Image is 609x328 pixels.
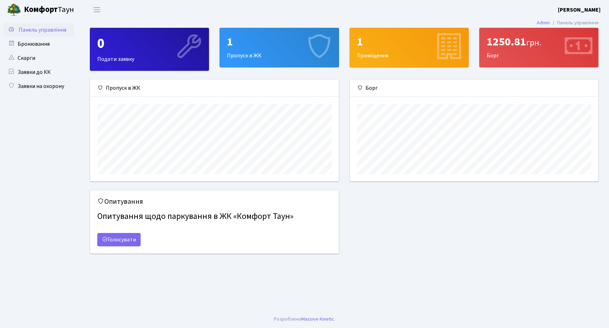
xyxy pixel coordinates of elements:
a: Розроблено [274,315,301,323]
a: 1Пропуск в ЖК [220,28,339,67]
div: Приміщення [350,28,468,67]
div: Подати заявку [90,28,209,70]
div: 1250.81 [487,35,591,49]
h5: Опитування [97,197,332,206]
a: [PERSON_NAME] [558,6,601,14]
a: Massive Kinetic [301,315,334,323]
b: Комфорт [24,4,58,15]
div: Пропуск в ЖК [220,28,338,67]
div: Пропуск в ЖК [90,80,339,97]
div: 0 [97,35,202,52]
span: Таун [24,4,74,16]
a: Заявки до КК [4,65,74,79]
div: Борг [480,28,598,67]
a: Заявки на охорону [4,79,74,93]
button: Переключити навігацію [88,4,106,15]
a: Бронювання [4,37,74,51]
nav: breadcrumb [526,15,609,30]
div: 1 [357,35,461,49]
a: Голосувати [97,233,141,246]
div: Борг [350,80,598,97]
a: Admin [537,19,550,26]
a: Скарги [4,51,74,65]
a: 0Подати заявку [90,28,209,71]
li: Панель управління [550,19,598,27]
a: Панель управління [4,23,74,37]
div: . [274,315,335,323]
img: logo.png [7,3,21,17]
a: 1Приміщення [350,28,469,67]
h4: Опитування щодо паркування в ЖК «Комфорт Таун» [97,209,332,225]
span: Панель управління [19,26,66,34]
span: грн. [526,37,541,49]
div: 1 [227,35,331,49]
